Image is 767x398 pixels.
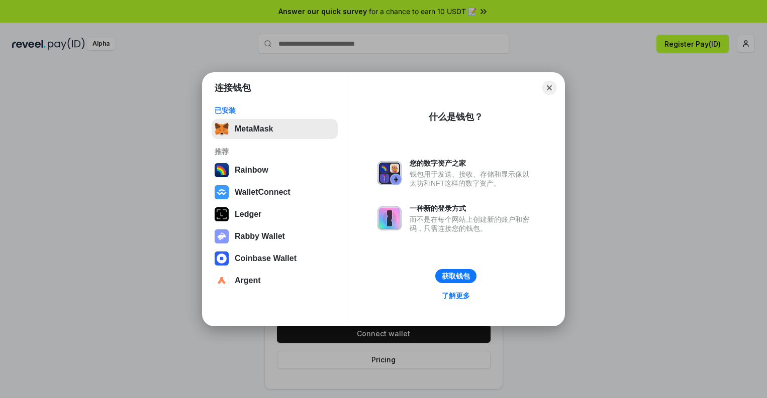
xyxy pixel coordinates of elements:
div: Coinbase Wallet [235,254,297,263]
div: 钱包用于发送、接收、存储和显示像以太坊和NFT这样的数字资产。 [410,170,534,188]
img: svg+xml,%3Csvg%20xmlns%3D%22http%3A%2F%2Fwww.w3.org%2F2000%2Fsvg%22%20fill%3D%22none%22%20viewBox... [377,161,402,185]
button: Coinbase Wallet [212,248,338,269]
div: 一种新的登录方式 [410,204,534,213]
button: WalletConnect [212,182,338,202]
div: 已安装 [215,106,335,115]
div: 获取钱包 [442,272,470,281]
img: svg+xml,%3Csvg%20xmlns%3D%22http%3A%2F%2Fwww.w3.org%2F2000%2Fsvg%22%20fill%3D%22none%22%20viewBox... [377,206,402,230]
div: 什么是钱包？ [429,111,483,123]
img: svg+xml,%3Csvg%20width%3D%2228%22%20height%3D%2228%22%20viewBox%3D%220%200%2028%2028%22%20fill%3D... [215,251,229,266]
img: svg+xml,%3Csvg%20fill%3D%22none%22%20height%3D%2233%22%20viewBox%3D%220%200%2035%2033%22%20width%... [215,122,229,136]
div: 而不是在每个网站上创建新的账户和密码，只需连接您的钱包。 [410,215,534,233]
div: MetaMask [235,124,273,134]
div: 您的数字资产之家 [410,159,534,168]
img: svg+xml,%3Csvg%20width%3D%22120%22%20height%3D%22120%22%20viewBox%3D%220%200%20120%20120%22%20fil... [215,163,229,177]
button: Ledger [212,204,338,224]
div: Argent [235,276,261,285]
h1: 连接钱包 [215,82,251,94]
div: Rabby Wallet [235,232,285,241]
div: Ledger [235,210,261,219]
div: Rainbow [235,166,268,175]
button: Argent [212,271,338,291]
div: 推荐 [215,147,335,156]
button: Rabby Wallet [212,226,338,246]
div: 了解更多 [442,291,470,300]
img: svg+xml,%3Csvg%20width%3D%2228%22%20height%3D%2228%22%20viewBox%3D%220%200%2028%2028%22%20fill%3D... [215,274,229,288]
button: Rainbow [212,160,338,180]
button: 获取钱包 [435,269,476,283]
img: svg+xml,%3Csvg%20width%3D%2228%22%20height%3D%2228%22%20viewBox%3D%220%200%2028%2028%22%20fill%3D... [215,185,229,199]
button: Close [542,81,556,95]
div: WalletConnect [235,188,291,197]
img: svg+xml,%3Csvg%20xmlns%3D%22http%3A%2F%2Fwww.w3.org%2F2000%2Fsvg%22%20width%3D%2228%22%20height%3... [215,207,229,221]
a: 了解更多 [436,289,476,302]
img: svg+xml,%3Csvg%20xmlns%3D%22http%3A%2F%2Fwww.w3.org%2F2000%2Fsvg%22%20fill%3D%22none%22%20viewBox... [215,229,229,243]
button: MetaMask [212,119,338,139]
